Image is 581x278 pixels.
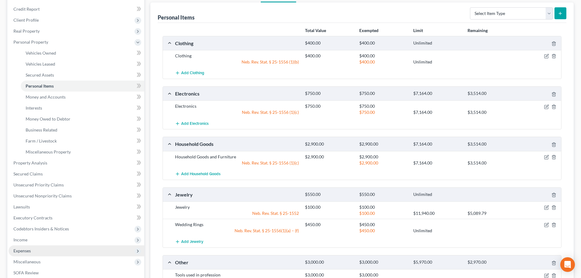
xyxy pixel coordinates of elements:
[13,28,40,34] span: Real Property
[464,109,518,115] div: $3,514.00
[13,215,52,220] span: Executory Contracts
[26,94,66,99] span: Money and Accounts
[13,171,43,176] span: Secured Claims
[464,259,518,265] div: $2,970.00
[13,17,39,23] span: Client Profile
[410,91,464,96] div: $7,164.00
[175,67,204,79] button: Add Clothing
[172,40,302,46] div: Clothing
[13,226,69,231] span: Codebtors Insiders & Notices
[410,228,464,234] div: Unlimited
[13,248,31,253] span: Expenses
[175,168,221,180] button: Add Household Goods
[410,141,464,147] div: $7,164.00
[21,146,144,157] a: Miscellaneous Property
[175,118,209,129] button: Add Electronics
[26,116,70,121] span: Money Owed to Debtor
[13,193,72,198] span: Unsecured Nonpriority Claims
[9,179,144,190] a: Unsecured Priority Claims
[26,105,42,110] span: Interests
[26,61,55,67] span: Vehicles Leased
[181,171,221,176] span: Add Household Goods
[172,59,302,65] div: Neb. Rev. Stat. § 25-1556 (1)(b)
[302,103,356,109] div: $750.00
[464,91,518,96] div: $3,514.00
[464,141,518,147] div: $3,514.00
[468,28,488,33] strong: Remaining
[172,272,302,278] div: Tools used in profession
[13,39,48,45] span: Personal Property
[9,4,144,15] a: Credit Report
[13,237,27,242] span: Income
[356,222,410,228] div: $450.00
[9,168,144,179] a: Secured Claims
[464,210,518,216] div: $5,089.79
[464,160,518,166] div: $3,514.00
[172,210,302,216] div: Neb. Rev. Stat. § 25-1552
[172,53,302,59] div: Clothing
[302,259,356,265] div: $3,000.00
[181,240,203,244] span: Add Jewelry
[356,210,410,216] div: $100.00
[172,228,302,234] div: Neb. Rev. Stat. § 25-1556(1)(a) – (f)
[302,91,356,96] div: $750.00
[305,28,326,33] strong: Total Value
[410,109,464,115] div: $7,164.00
[21,125,144,135] a: Business Related
[302,40,356,46] div: $400.00
[356,103,410,109] div: $750.00
[356,228,410,234] div: $450.00
[172,259,302,265] div: Other
[356,160,410,166] div: $2,900.00
[21,92,144,103] a: Money and Accounts
[13,270,39,275] span: SOFA Review
[26,127,57,132] span: Business Related
[21,114,144,125] a: Money Owed to Debtor
[302,222,356,228] div: $450.00
[21,135,144,146] a: Farm / Livestock
[356,272,410,278] div: $3,000.00
[356,109,410,115] div: $750.00
[181,121,209,126] span: Add Electronics
[181,71,204,76] span: Add Clothing
[21,103,144,114] a: Interests
[356,53,410,59] div: $400.00
[302,272,356,278] div: $3,000.00
[302,53,356,59] div: $400.00
[410,192,464,197] div: Unlimited
[26,83,54,88] span: Personal Items
[356,154,410,160] div: $2,900.00
[172,204,302,210] div: Jewelry
[9,190,144,201] a: Unsecured Nonpriority Claims
[175,236,203,247] button: Add Jewelry
[13,160,47,165] span: Property Analysis
[21,59,144,70] a: Vehicles Leased
[302,204,356,210] div: $100.00
[26,50,56,56] span: Vehicles Owned
[9,212,144,223] a: Executory Contracts
[13,204,30,209] span: Lawsuits
[172,141,302,147] div: Household Goods
[26,149,71,154] span: Miscellaneous Property
[410,160,464,166] div: $7,164.00
[410,59,464,65] div: Unlimited
[356,259,410,265] div: $3,000.00
[356,40,410,46] div: $400.00
[413,28,423,33] strong: Limit
[21,81,144,92] a: Personal Items
[356,91,410,96] div: $750.00
[302,154,356,160] div: $2,900.00
[13,182,64,187] span: Unsecured Priority Claims
[172,154,302,160] div: Household Goods and Furniture
[172,191,302,198] div: Jewelry
[26,138,57,143] span: Farm / Livestock
[158,14,195,21] div: Personal Items
[172,90,302,97] div: Electronics
[26,72,54,78] span: Secured Assets
[13,259,41,264] span: Miscellaneous
[560,257,575,272] div: Open Intercom Messenger
[356,192,410,197] div: $550.00
[356,59,410,65] div: $400.00
[410,40,464,46] div: Unlimited
[21,48,144,59] a: Vehicles Owned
